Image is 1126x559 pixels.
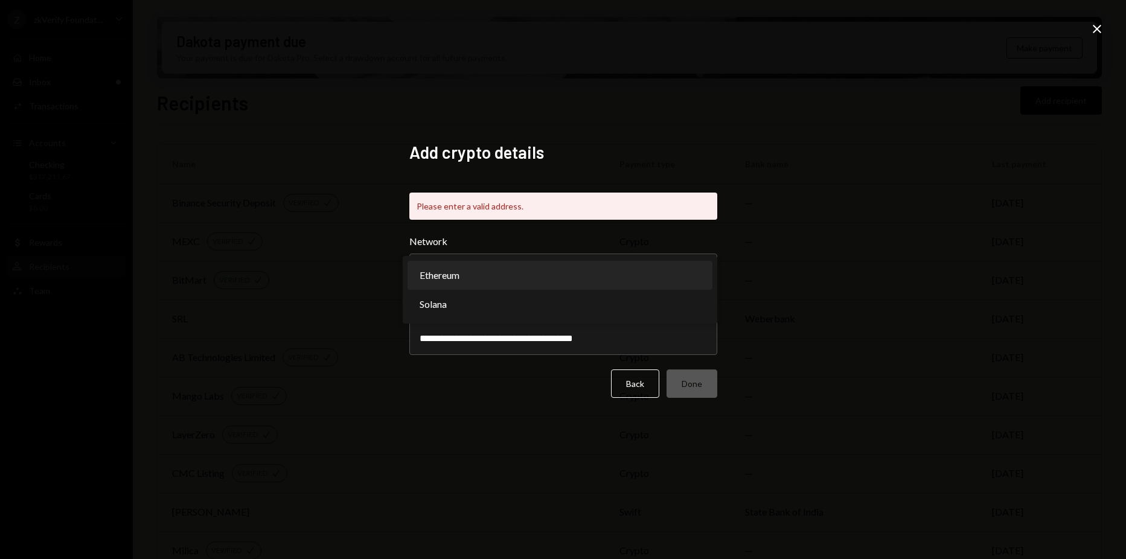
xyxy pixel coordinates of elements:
button: Back [611,369,659,398]
div: Please enter a valid address. [409,193,717,220]
label: Network [409,234,717,249]
h2: Add crypto details [409,141,717,164]
span: Ethereum [420,268,459,283]
button: Network [409,254,717,287]
span: Solana [420,297,447,311]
